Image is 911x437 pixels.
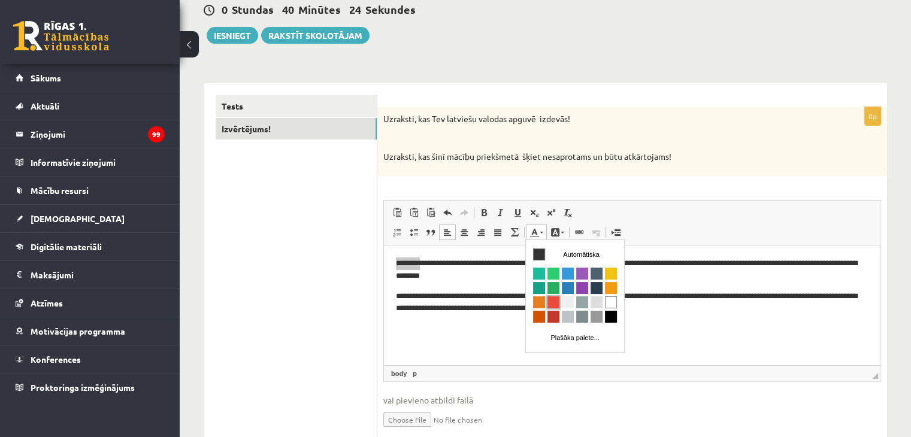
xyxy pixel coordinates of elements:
[6,90,92,107] a: Plašāka palete...
[543,205,559,220] a: Augšraksts
[365,2,416,16] span: Sekundes
[405,224,422,240] a: Ievietot/noņemt sarakstu ar aizzīmēm
[298,2,341,16] span: Minūtes
[16,148,165,176] a: Informatīvie ziņojumi
[16,374,165,401] a: Proktoringa izmēģinājums
[31,213,125,224] span: [DEMOGRAPHIC_DATA]
[31,185,89,196] span: Mācību resursi
[16,289,165,317] a: Atzīmes
[7,7,92,22] td: Automātiska
[232,2,274,16] span: Stundas
[16,317,165,345] a: Motivācijas programma
[49,26,63,41] a: Ametists
[547,224,568,240] a: Fona krāsa
[20,69,35,84] a: Spēcīgi sarkans
[422,224,439,240] a: Bloka citāts
[439,224,456,240] a: Izlīdzināt pa kreisi
[389,205,405,220] a: Ielīmēt (vadīšanas taustiņš+V)
[384,245,880,365] iframe: Bagātinātā teksta redaktors, wiswyg-editor-user-answer-47434024515960
[16,177,165,204] a: Mācību resursi
[261,27,370,44] a: Rakstīt skolotājam
[422,205,439,220] a: Ievietot no Worda
[49,55,63,69] a: Gaišs pelēki ciāna
[588,224,604,240] a: Atsaistīt
[78,41,92,55] a: Apelsīnu
[16,261,165,289] a: Maksājumi
[383,113,821,125] p: Uzraksti, kas Tev latviešu valodas apguvē izdevās!
[49,41,63,55] a: Tumši violets
[35,55,49,69] a: Spilgti sudraba
[492,205,509,220] a: Slīpraksts (vadīšanas taustiņš+I)
[78,26,92,41] a: Spilgti dzeltens
[6,41,20,55] a: Tumšs ciāna
[506,224,523,240] a: Math
[16,92,165,120] a: Aktuāli
[63,55,78,69] a: Gaiši pelēks
[16,345,165,373] a: Konferences
[6,26,20,41] a: Spēcīgs ciāna
[405,205,422,220] a: Ievietot kā vienkāršu tekstu (vadīšanas taustiņš+pārslēgšanas taustiņš+V)
[13,21,109,51] a: Rīgas 1. Tālmācības vidusskola
[509,205,526,220] a: Pasvītrojums (vadīšanas taustiņš+U)
[20,55,35,69] a: Blāvi sarkans
[216,118,377,140] a: Izvērtējums!
[559,205,576,220] a: Noņemt stilus
[864,107,881,126] p: 0p
[31,72,61,83] span: Sākums
[216,95,377,117] a: Tests
[439,205,456,220] a: Atcelt (vadīšanas taustiņš+Z)
[20,26,35,41] a: Smaragds
[456,205,473,220] a: Atkārtot (vadīšanas taustiņš+Y)
[473,224,489,240] a: Izlīdzināt pa labi
[35,69,49,84] a: Sudraba
[282,2,294,16] span: 40
[6,69,20,84] a: Ķirbja
[222,2,228,16] span: 0
[78,69,92,84] a: Melns
[35,41,49,55] a: Spēcīgi zils
[16,64,165,92] a: Sākums
[571,224,588,240] a: Saite (vadīšanas taustiņš+K)
[383,394,881,406] span: vai pievieno atbildi failā
[35,26,49,41] a: Koši zils
[148,126,165,142] i: 99
[31,382,135,393] span: Proktoringa izmēģinājums
[31,148,165,176] legend: Informatīvie ziņojumi
[31,241,102,252] span: Digitālie materiāli
[207,27,258,44] button: Iesniegt
[63,69,78,84] a: Tumši pelēks
[6,55,20,69] a: Burkānu
[476,205,492,220] a: Treknraksts (vadīšanas taustiņš+B)
[389,368,409,379] a: body elements
[20,41,35,55] a: Tumšs smaragds
[63,26,78,41] a: Pelēkzils
[383,151,821,163] p: Uzraksti, kas šinī mācību priekšmetā šķiet nesaprotams un būtu atkārtojams!
[78,55,92,69] a: Balts
[526,205,543,220] a: Apakšraksts
[16,233,165,260] a: Digitālie materiāli
[31,354,81,365] span: Konferences
[456,224,473,240] a: Centrēti
[6,6,92,23] a: Automātiska
[349,2,361,16] span: 24
[872,373,878,379] span: Mērogot
[526,224,547,240] a: Teksta krāsa
[16,120,165,148] a: Ziņojumi99
[16,205,165,232] a: [DEMOGRAPHIC_DATA]
[31,261,165,289] legend: Maksājumi
[31,326,125,336] span: Motivācijas programma
[410,368,419,379] a: p elements
[607,224,624,240] a: Ievietot lapas pārtraukumu drukai
[489,224,506,240] a: Izlīdzināt malas
[63,41,78,55] a: Bāli zils
[31,101,59,111] span: Aktuāli
[389,224,405,240] a: Ievietot/noņemt numurētu sarakstu
[49,69,63,84] a: Pelēcīgs ciāna
[31,298,63,308] span: Atzīmes
[31,120,165,148] legend: Ziņojumi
